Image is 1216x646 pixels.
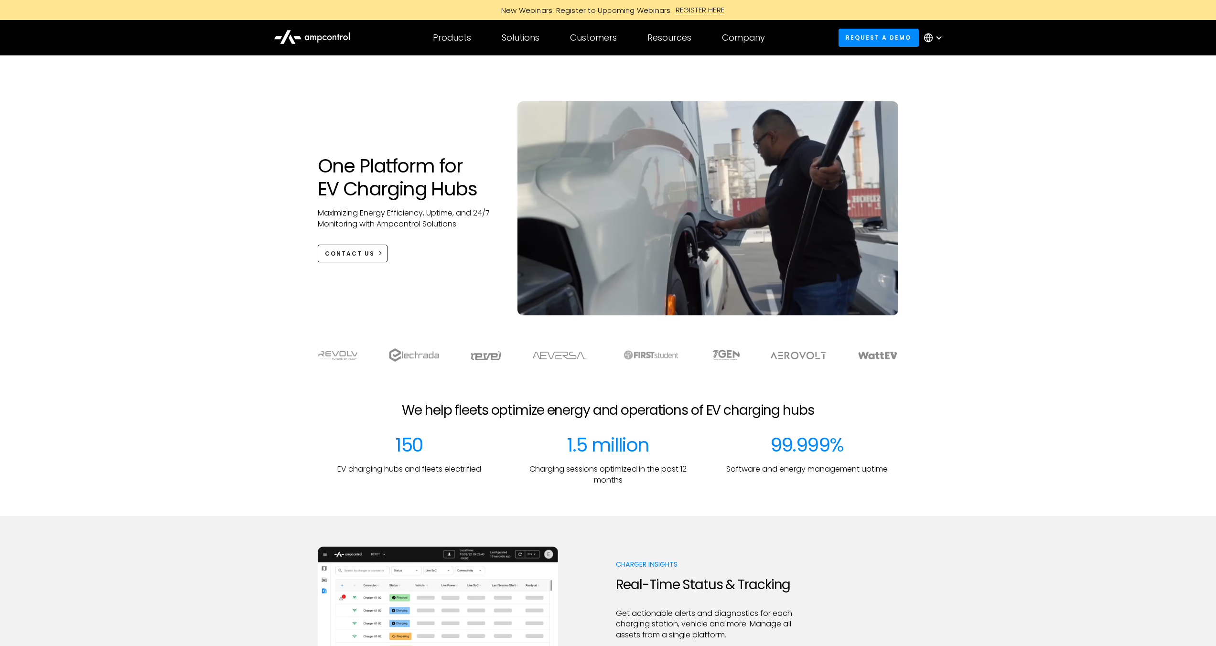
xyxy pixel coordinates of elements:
p: Maximizing Energy Efficiency, Uptime, and 24/7 Monitoring with Ampcontrol Solutions [318,208,499,229]
a: Request a demo [839,29,919,46]
div: REGISTER HERE [676,5,725,15]
p: EV charging hubs and fleets electrified [337,464,481,474]
div: CONTACT US [325,249,375,258]
div: Solutions [502,32,539,43]
div: 99.999% [770,433,844,456]
div: Resources [647,32,691,43]
img: electrada logo [389,348,439,362]
div: 1.5 million [567,433,649,456]
div: Customers [570,32,617,43]
div: Company [722,32,765,43]
img: Aerovolt Logo [770,352,827,359]
h2: Real-Time Status & Tracking [616,577,800,593]
div: Products [433,32,471,43]
h1: One Platform for EV Charging Hubs [318,154,499,200]
img: WattEV logo [858,352,898,359]
p: Charging sessions optimized in the past 12 months [517,464,700,485]
div: 150 [395,433,423,456]
h2: We help fleets optimize energy and operations of EV charging hubs [402,402,814,419]
a: New Webinars: Register to Upcoming WebinarsREGISTER HERE [393,5,823,15]
p: Charger Insights [616,560,800,569]
p: Software and energy management uptime [726,464,888,474]
div: New Webinars: Register to Upcoming Webinars [492,5,676,15]
a: CONTACT US [318,245,388,262]
p: Get actionable alerts and diagnostics for each charging station, vehicle and more. Manage all ass... [616,608,800,640]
